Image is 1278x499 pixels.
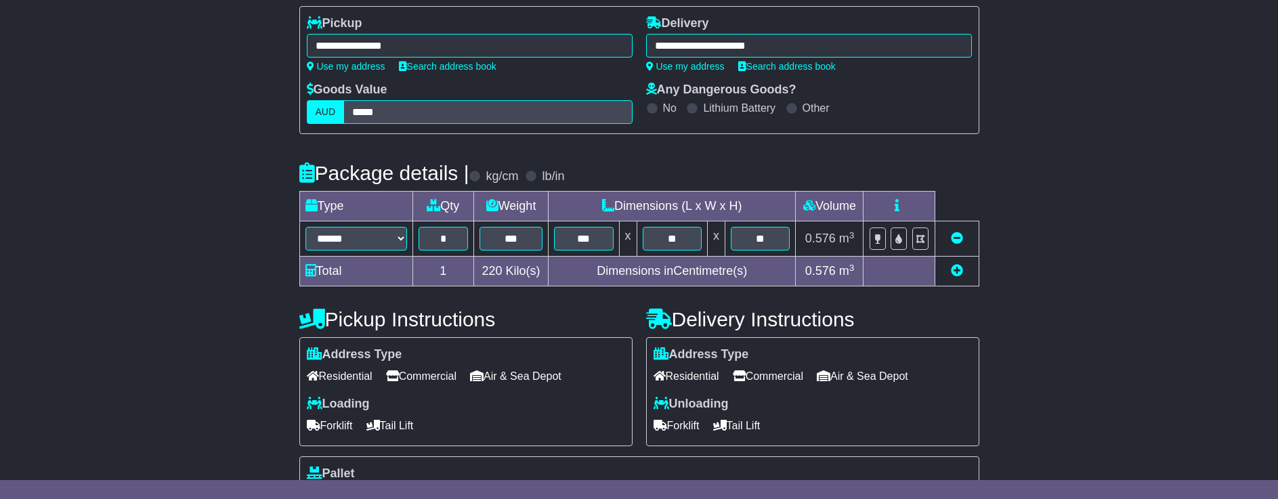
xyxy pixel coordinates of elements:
h4: Delivery Instructions [646,308,979,330]
td: Volume [796,192,864,221]
sup: 3 [849,230,855,240]
td: Kilo(s) [474,257,549,286]
label: Any Dangerous Goods? [646,83,796,97]
td: x [619,221,637,257]
td: 1 [412,257,474,286]
span: m [839,264,855,278]
sup: 3 [849,263,855,273]
span: Forklift [654,415,700,436]
td: Dimensions (L x W x H) [549,192,796,221]
span: 0.576 [805,264,836,278]
td: Dimensions in Centimetre(s) [549,257,796,286]
span: Residential [654,366,719,387]
span: 220 [482,264,503,278]
h4: Package details | [299,162,469,184]
label: Address Type [654,347,749,362]
label: Delivery [646,16,709,31]
span: Tail Lift [366,415,414,436]
a: Use my address [646,61,725,72]
label: Address Type [307,347,402,362]
label: lb/in [542,169,564,184]
label: Pallet [307,467,355,481]
label: Pickup [307,16,362,31]
a: Add new item [951,264,963,278]
label: Unloading [654,397,729,412]
label: Loading [307,397,370,412]
span: Tail Lift [713,415,761,436]
td: Total [299,257,412,286]
span: Air & Sea Depot [470,366,561,387]
label: No [663,102,677,114]
span: Forklift [307,415,353,436]
span: Air & Sea Depot [817,366,908,387]
span: Commercial [733,366,803,387]
td: Qty [412,192,474,221]
a: Remove this item [951,232,963,245]
td: Type [299,192,412,221]
label: Other [803,102,830,114]
span: m [839,232,855,245]
label: kg/cm [486,169,518,184]
td: Weight [474,192,549,221]
a: Use my address [307,61,385,72]
a: Search address book [399,61,496,72]
h4: Pickup Instructions [299,308,633,330]
td: x [707,221,725,257]
label: Goods Value [307,83,387,97]
span: Commercial [386,366,456,387]
span: 0.576 [805,232,836,245]
span: Residential [307,366,372,387]
label: AUD [307,100,345,124]
a: Search address book [738,61,836,72]
label: Lithium Battery [703,102,775,114]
